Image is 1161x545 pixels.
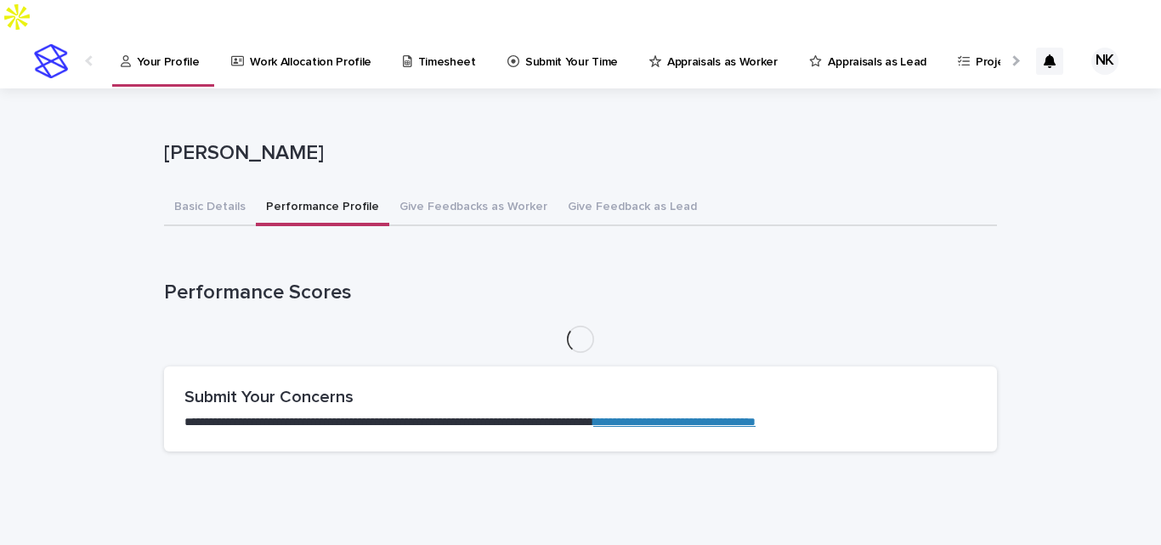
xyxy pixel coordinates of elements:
[164,190,256,226] button: Basic Details
[164,281,997,305] h1: Performance Scores
[828,34,926,70] p: Appraisals as Lead
[558,190,707,226] button: Give Feedback as Lead
[229,34,380,87] a: Work Allocation Profile
[418,34,476,70] p: Timesheet
[164,141,990,166] p: [PERSON_NAME]
[648,34,785,87] a: Appraisals as Worker
[256,190,389,226] button: Performance Profile
[184,387,977,407] h2: Submit Your Concerns
[667,34,778,70] p: Appraisals as Worker
[1091,48,1119,75] div: NK
[250,34,371,70] p: Work Allocation Profile
[137,34,199,70] p: Your Profile
[506,34,626,87] a: Submit Your Time
[525,34,618,70] p: Submit Your Time
[956,34,1028,87] a: Projects
[119,34,207,84] a: Your Profile
[34,44,68,78] img: stacker-logo-s-only.png
[976,34,1021,70] p: Projects
[401,34,484,87] a: Timesheet
[807,34,934,87] a: Appraisals as Lead
[389,190,558,226] button: Give Feedbacks as Worker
